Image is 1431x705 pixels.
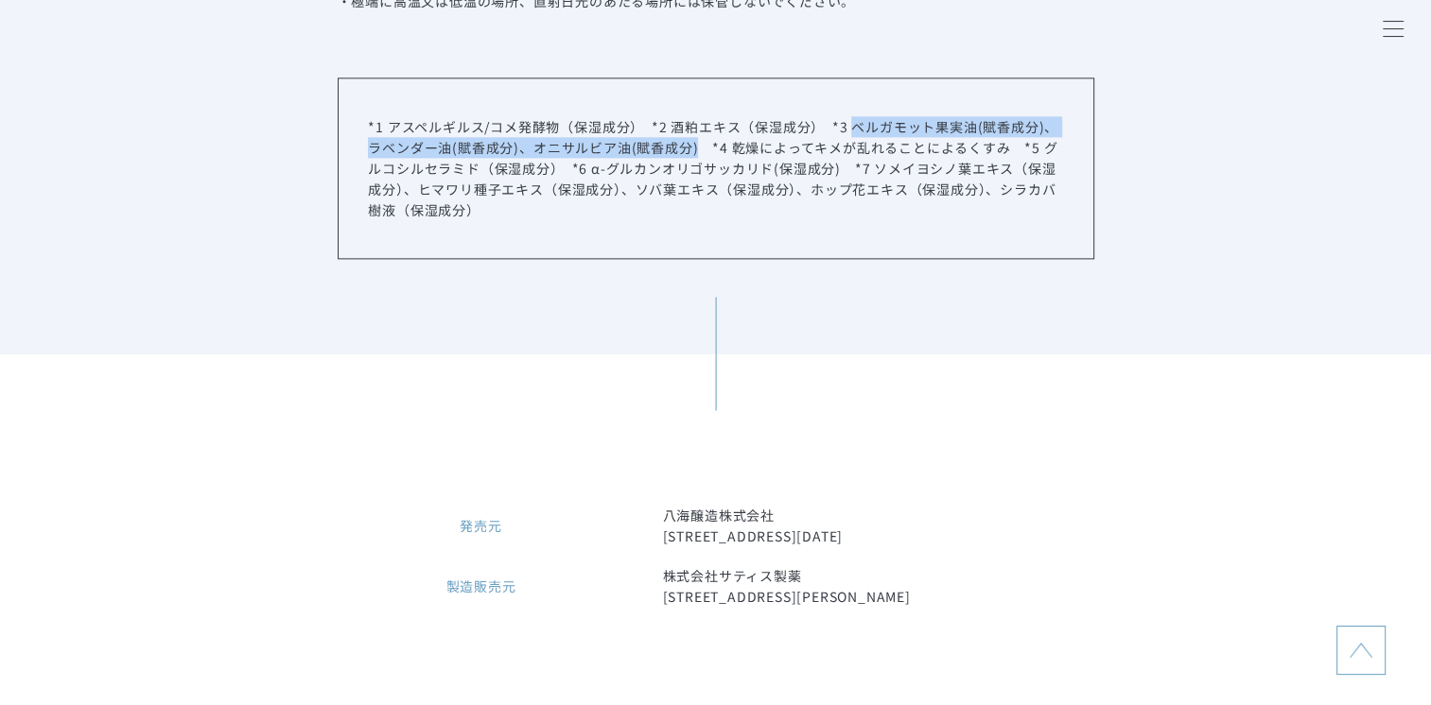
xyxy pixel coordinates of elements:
p: *1 アスペルギルス/コメ発酵物（保湿成分） *2 酒粕エキス（保湿成分） *3 ベルガモット果実油(賦香成分)、ラベンダー油(賦香成分)、オニサルビア油(賦香成分) *4 乾燥によってキメが乱... [368,116,1062,220]
dt: 製造販売元 [338,576,625,596]
dd: 八海醸造株式会社 [STREET_ADDRESS][DATE] [663,505,1094,546]
dd: 株式会社サティス製薬 [STREET_ADDRESS][PERSON_NAME] [663,565,1094,607]
img: topに戻る [1350,639,1372,662]
dt: 発売元 [338,515,625,536]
